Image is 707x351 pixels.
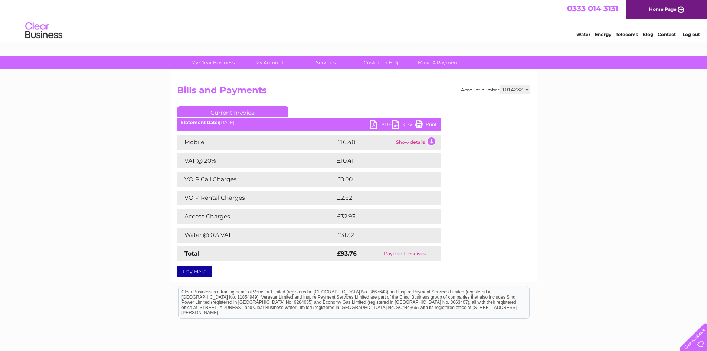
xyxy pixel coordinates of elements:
a: CSV [392,120,415,131]
a: PDF [370,120,392,131]
a: Print [415,120,437,131]
a: Water [576,32,590,37]
td: Payment received [370,246,440,261]
div: [DATE] [177,120,441,125]
td: £10.41 [335,153,424,168]
a: Pay Here [177,266,212,277]
a: Current Invoice [177,106,288,117]
a: My Account [239,56,300,69]
a: My Clear Business [182,56,243,69]
td: Water @ 0% VAT [177,228,335,243]
b: Statement Date: [181,120,219,125]
a: 0333 014 3131 [567,4,618,13]
td: VOIP Rental Charges [177,191,335,205]
a: Customer Help [351,56,413,69]
div: Clear Business is a trading name of Verastar Limited (registered in [GEOGRAPHIC_DATA] No. 3667643... [179,4,529,36]
td: Access Charges [177,209,335,224]
a: Telecoms [616,32,638,37]
td: £2.62 [335,191,423,205]
strong: £93.76 [337,250,357,257]
td: £0.00 [335,172,423,187]
strong: Total [184,250,200,257]
td: VAT @ 20% [177,153,335,168]
a: Energy [595,32,611,37]
td: £31.32 [335,228,425,243]
td: Show details [394,135,441,150]
a: Blog [642,32,653,37]
a: Make A Payment [408,56,469,69]
h2: Bills and Payments [177,85,530,99]
td: £16.48 [335,135,394,150]
a: Services [295,56,356,69]
div: Account number [461,85,530,94]
td: VOIP Call Charges [177,172,335,187]
td: Mobile [177,135,335,150]
a: Log out [683,32,700,37]
td: £32.93 [335,209,425,224]
img: logo.png [25,19,63,42]
a: Contact [658,32,676,37]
